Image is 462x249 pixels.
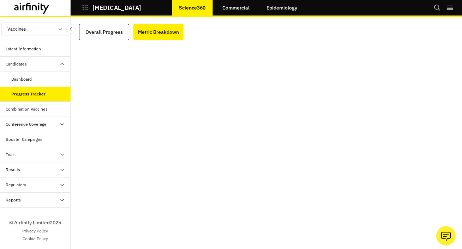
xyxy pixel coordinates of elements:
div: Booster Campaigns [6,136,42,143]
button: Ask our analysts [436,226,456,245]
p: © Airfinity Limited 2025 [9,219,61,226]
p: Science360 [179,5,205,11]
button: [MEDICAL_DATA] [82,2,141,14]
div: Overall Progress [85,27,123,37]
div: Dashboard [11,76,32,82]
div: Results [6,167,20,173]
div: Regulatory [6,182,26,188]
a: Privacy Policy [22,228,48,234]
div: Conference Coverage [6,121,47,127]
div: Latest Information [6,46,41,52]
button: Search [434,2,441,14]
div: Combination Vaccines [6,106,48,112]
a: Cookie Policy [23,236,48,242]
button: Close Sidebar [66,24,76,33]
div: Candidates [6,61,27,67]
button: Vaccines [1,23,69,36]
div: Progress Tracker [11,91,46,97]
div: Trials [6,151,16,158]
div: Reports [6,197,21,203]
div: Metric Breakdown [138,27,179,37]
p: [MEDICAL_DATA] [92,5,141,11]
